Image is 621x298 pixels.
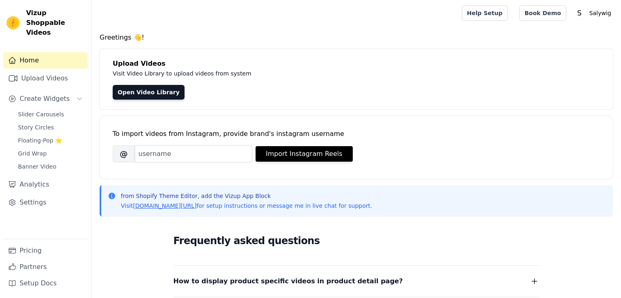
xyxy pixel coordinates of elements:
[18,149,47,158] span: Grid Wrap
[13,148,88,159] a: Grid Wrap
[573,6,614,20] button: S Salywig
[113,85,185,100] a: Open Video Library
[174,276,539,287] button: How to display product specific videos in product detail page?
[3,194,88,211] a: Settings
[113,145,135,162] span: @
[133,202,197,209] a: [DOMAIN_NAME][URL]
[13,109,88,120] a: Slider Carousels
[121,192,372,200] p: from Shopify Theme Editor, add the Vizup App Block
[113,129,600,139] div: To import videos from Instagram, provide brand's instagram username
[18,110,64,118] span: Slider Carousels
[18,136,62,145] span: Floating-Pop ⭐
[577,9,582,17] text: S
[3,275,88,291] a: Setup Docs
[13,135,88,146] a: Floating-Pop ⭐
[3,176,88,193] a: Analytics
[135,145,252,162] input: username
[113,69,479,78] p: Visit Video Library to upload videos from system
[121,202,372,210] p: Visit for setup instructions or message me in live chat for support.
[13,161,88,172] a: Banner Video
[3,242,88,259] a: Pricing
[462,5,508,21] a: Help Setup
[3,91,88,107] button: Create Widgets
[519,5,566,21] a: Book Demo
[18,162,56,171] span: Banner Video
[256,146,353,162] button: Import Instagram Reels
[3,259,88,275] a: Partners
[113,59,600,69] h4: Upload Videos
[586,6,614,20] p: Salywig
[18,123,54,131] span: Story Circles
[26,8,85,38] span: Vizup Shoppable Videos
[3,70,88,87] a: Upload Videos
[100,33,613,42] h4: Greetings 👋!
[13,122,88,133] a: Story Circles
[3,52,88,69] a: Home
[7,16,20,29] img: Vizup
[20,94,70,104] span: Create Widgets
[174,276,403,287] span: How to display product specific videos in product detail page?
[174,233,539,249] h2: Frequently asked questions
